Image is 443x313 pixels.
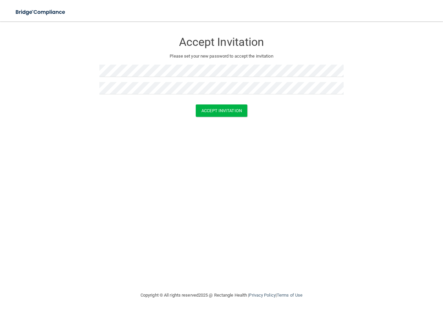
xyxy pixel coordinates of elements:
[10,5,72,19] img: bridge_compliance_login_screen.278c3ca4.svg
[99,285,344,306] div: Copyright © All rights reserved 2025 @ Rectangle Health | |
[249,293,275,298] a: Privacy Policy
[104,52,339,60] p: Please set your new password to accept the invitation
[99,36,344,48] h3: Accept Invitation
[196,104,247,117] button: Accept Invitation
[277,293,302,298] a: Terms of Use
